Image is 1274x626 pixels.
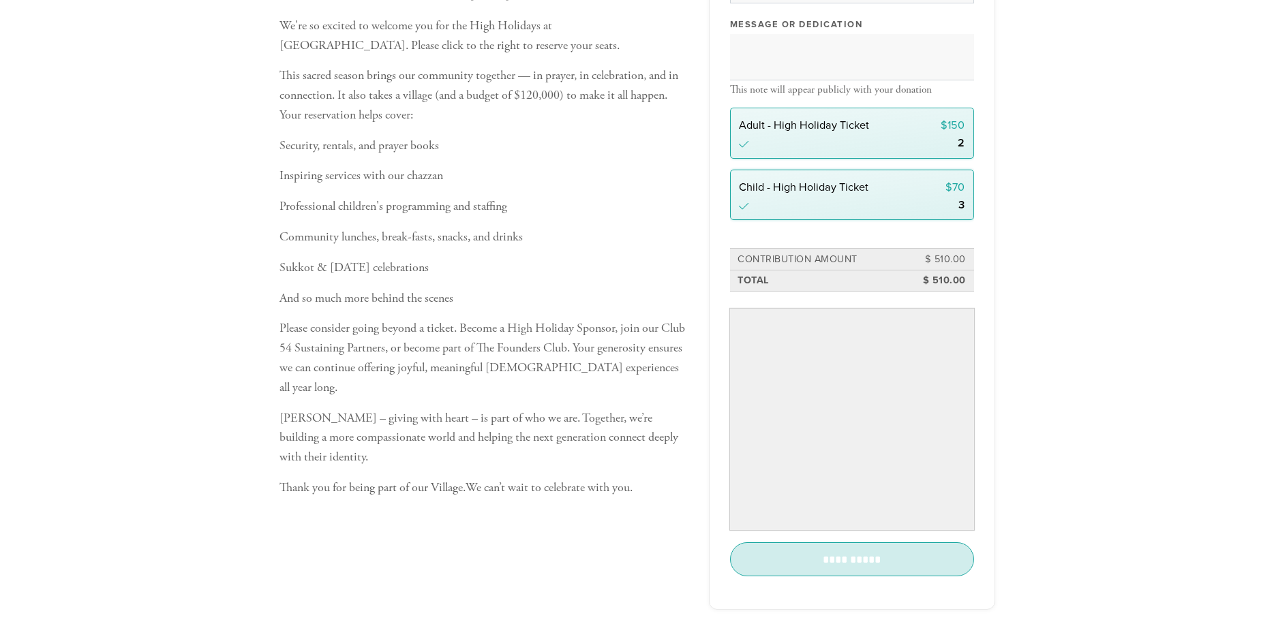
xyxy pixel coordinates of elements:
[907,250,968,269] td: $ 510.00
[279,66,688,125] p: This sacred season brings our community together — in prayer, in celebration, and in connection. ...
[279,136,688,156] p: Security, rentals, and prayer books
[279,289,688,309] p: And so much more behind the scenes
[730,18,863,31] label: Message or dedication
[739,181,868,194] span: Child - High Holiday Ticket
[279,258,688,278] p: Sukkot & [DATE] celebrations
[279,319,688,397] p: Please consider going beyond a ticket. Become a High Holiday Sponsor, join our Club 54 Sustaining...
[730,84,974,96] div: This note will appear publicly with your donation
[279,16,688,56] p: We're so excited to welcome you for the High Holidays at [GEOGRAPHIC_DATA]. Please click to the r...
[735,250,907,269] td: Contribution Amount
[279,197,688,217] p: Professional children's programming and staffing
[945,181,952,194] span: $
[739,119,869,132] span: Adult - High Holiday Ticket
[947,119,965,132] span: 150
[958,138,965,148] div: 2
[279,478,688,498] p: Thank you for being part of our Village.We can’t wait to celebrate with you.
[279,409,688,467] p: [PERSON_NAME] – giving with heart – is part of who we are. Together, we’re building a more compas...
[733,312,971,527] iframe: Secure payment input frame
[279,228,688,247] p: Community lunches, break-fasts, snacks, and drinks
[952,181,965,194] span: 70
[958,200,965,210] div: 3
[907,271,968,290] td: $ 510.00
[279,166,688,186] p: Inspiring services with our chazzan
[941,119,947,132] span: $
[735,271,907,290] td: Total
